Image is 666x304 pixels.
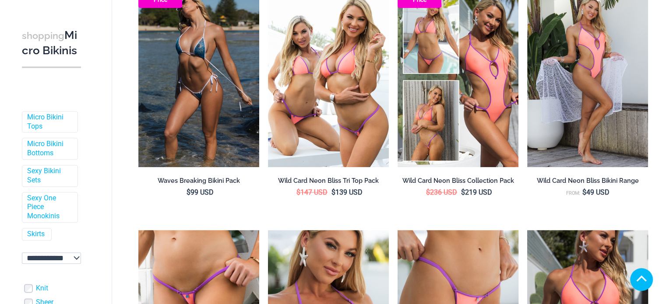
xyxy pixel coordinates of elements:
[138,177,259,185] h2: Waves Breaking Bikini Pack
[22,28,81,58] h3: Micro Bikinis
[331,188,335,196] span: $
[27,113,71,131] a: Micro Bikini Tops
[22,252,81,264] select: wpc-taxonomy-pa_color-745982
[566,190,580,196] span: From:
[268,177,389,188] a: Wild Card Neon Bliss Tri Top Pack
[398,177,518,185] h2: Wild Card Neon Bliss Collection Pack
[27,140,71,158] a: Micro Bikini Bottoms
[27,167,71,185] a: Sexy Bikini Sets
[138,177,259,188] a: Waves Breaking Bikini Pack
[398,177,518,188] a: Wild Card Neon Bliss Collection Pack
[426,188,430,196] span: $
[27,230,45,239] a: Skirts
[296,188,328,196] bdi: 147 USD
[296,188,300,196] span: $
[268,177,389,185] h2: Wild Card Neon Bliss Tri Top Pack
[331,188,363,196] bdi: 139 USD
[426,188,457,196] bdi: 236 USD
[22,30,64,41] span: shopping
[187,188,190,196] span: $
[582,188,610,196] bdi: 49 USD
[187,188,214,196] bdi: 99 USD
[36,284,48,293] a: Knit
[27,194,71,221] a: Sexy One Piece Monokinis
[527,177,648,185] h2: Wild Card Neon Bliss Bikini Range
[527,177,648,188] a: Wild Card Neon Bliss Bikini Range
[461,188,492,196] bdi: 219 USD
[582,188,586,196] span: $
[461,188,465,196] span: $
